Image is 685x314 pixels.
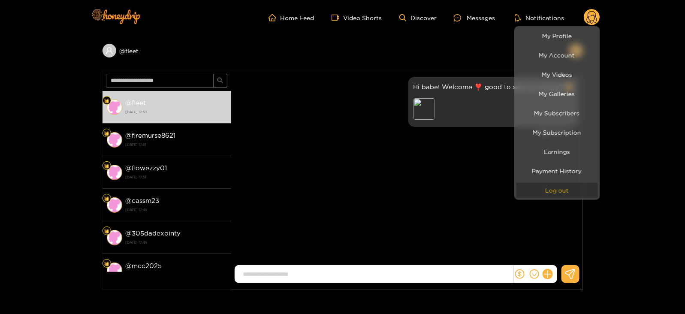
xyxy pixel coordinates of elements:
[516,163,598,178] a: Payment History
[516,106,598,121] a: My Subscribers
[516,48,598,63] a: My Account
[516,28,598,43] a: My Profile
[516,86,598,101] a: My Galleries
[516,183,598,198] button: Log out
[516,67,598,82] a: My Videos
[516,125,598,140] a: My Subscription
[516,144,598,159] a: Earnings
